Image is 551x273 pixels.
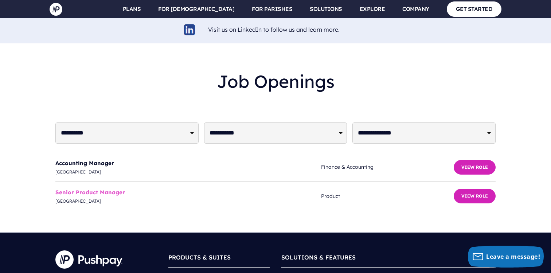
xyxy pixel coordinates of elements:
a: GET STARTED [447,1,502,16]
span: [GEOGRAPHIC_DATA] [55,197,321,205]
h2: Job Openings [55,65,496,98]
h6: PRODUCTS & SUITES [168,250,270,268]
span: [GEOGRAPHIC_DATA] [55,168,321,176]
span: Finance & Accounting [321,163,454,172]
a: Accounting Manager [55,160,114,167]
a: Senior Product Manager [55,189,125,196]
span: Leave a message! [486,253,540,261]
button: View Role [454,189,496,203]
button: Leave a message! [468,246,544,268]
a: Visit us on LinkedIn to follow us and learn more. [208,26,340,33]
span: Product [321,192,454,201]
button: View Role [454,160,496,175]
h6: SOLUTIONS & FEATURES [281,250,496,268]
img: linkedin-logo [183,23,196,36]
